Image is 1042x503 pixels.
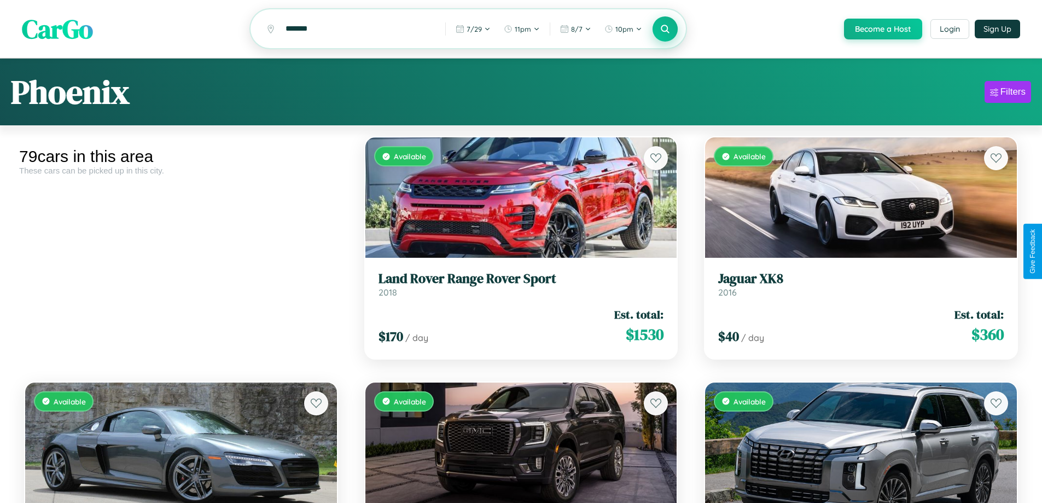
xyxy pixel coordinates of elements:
[555,20,597,38] button: 8/7
[626,323,663,345] span: $ 1530
[19,166,343,175] div: These cars can be picked up in this city.
[718,287,737,298] span: 2016
[571,25,583,33] span: 8 / 7
[971,323,1004,345] span: $ 360
[1029,229,1037,274] div: Give Feedback
[954,307,1004,322] span: Est. total:
[741,332,764,343] span: / day
[734,397,766,406] span: Available
[394,397,426,406] span: Available
[394,152,426,161] span: Available
[718,271,1004,287] h3: Jaguar XK8
[844,19,922,39] button: Become a Host
[975,20,1020,38] button: Sign Up
[614,307,663,322] span: Est. total:
[379,287,397,298] span: 2018
[718,327,739,345] span: $ 40
[405,332,428,343] span: / day
[11,70,130,114] h1: Phoenix
[54,397,86,406] span: Available
[19,147,343,166] div: 79 cars in this area
[1000,86,1026,97] div: Filters
[450,20,496,38] button: 7/29
[467,25,482,33] span: 7 / 29
[930,19,969,39] button: Login
[498,20,545,38] button: 11pm
[379,271,664,287] h3: Land Rover Range Rover Sport
[22,11,93,47] span: CarGo
[599,20,648,38] button: 10pm
[615,25,633,33] span: 10pm
[515,25,531,33] span: 11pm
[379,271,664,298] a: Land Rover Range Rover Sport2018
[985,81,1031,103] button: Filters
[734,152,766,161] span: Available
[718,271,1004,298] a: Jaguar XK82016
[379,327,403,345] span: $ 170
